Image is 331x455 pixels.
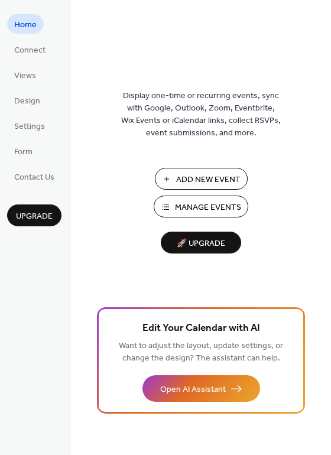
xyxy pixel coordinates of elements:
[142,375,260,402] button: Open AI Assistant
[7,90,47,110] a: Design
[160,383,226,396] span: Open AI Assistant
[154,196,248,217] button: Manage Events
[7,204,61,226] button: Upgrade
[142,320,260,337] span: Edit Your Calendar with AI
[14,121,45,133] span: Settings
[14,171,54,184] span: Contact Us
[14,146,33,158] span: Form
[14,70,36,82] span: Views
[176,174,241,186] span: Add New Event
[168,236,234,252] span: 🚀 Upgrade
[7,116,52,135] a: Settings
[16,210,53,223] span: Upgrade
[7,167,61,186] a: Contact Us
[14,95,40,108] span: Design
[14,44,46,57] span: Connect
[155,168,248,190] button: Add New Event
[7,40,53,59] a: Connect
[14,19,37,31] span: Home
[119,338,283,366] span: Want to adjust the layout, update settings, or change the design? The assistant can help.
[7,65,43,84] a: Views
[121,90,281,139] span: Display one-time or recurring events, sync with Google, Outlook, Zoom, Eventbrite, Wix Events or ...
[7,14,44,34] a: Home
[175,201,241,214] span: Manage Events
[161,232,241,253] button: 🚀 Upgrade
[7,141,40,161] a: Form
